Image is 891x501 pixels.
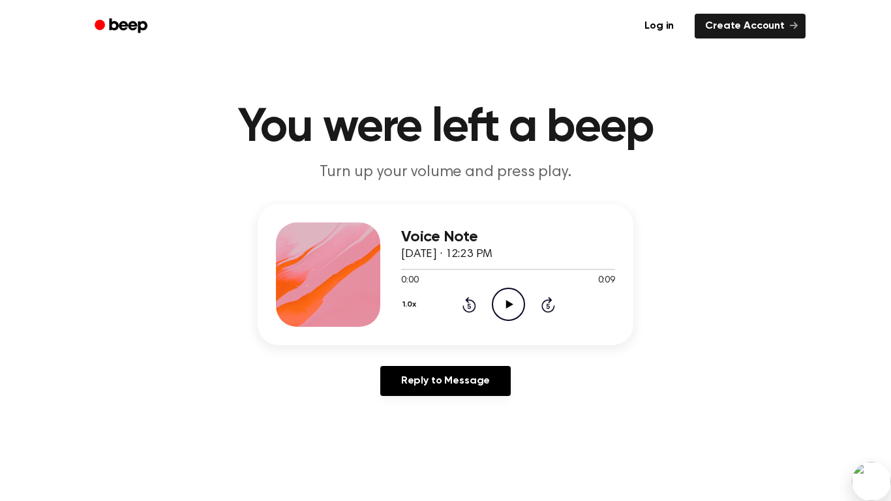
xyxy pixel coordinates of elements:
[695,14,806,38] a: Create Account
[631,11,687,41] a: Log in
[401,274,418,288] span: 0:00
[401,228,615,246] h3: Voice Note
[380,366,511,396] a: Reply to Message
[401,249,492,260] span: [DATE] · 12:23 PM
[112,104,779,151] h1: You were left a beep
[195,162,696,183] p: Turn up your volume and press play.
[401,294,421,316] button: 1.0x
[598,274,615,288] span: 0:09
[85,14,159,39] a: Beep
[852,462,891,501] img: bubble.svg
